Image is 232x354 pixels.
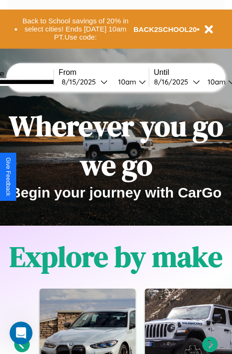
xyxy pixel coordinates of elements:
div: Give Feedback [5,157,11,196]
button: 8/15/2025 [59,77,110,87]
h1: Explore by make [10,237,222,276]
label: From [59,68,149,77]
button: Back to School savings of 20% in select cities! Ends [DATE] 10am PT.Use code: [18,14,133,44]
b: BACK2SCHOOL20 [133,25,197,33]
iframe: Intercom live chat [10,322,33,344]
div: 8 / 16 / 2025 [154,77,193,86]
button: 10am [110,77,149,87]
div: 10am [203,77,228,86]
div: 10am [113,77,139,86]
div: 8 / 15 / 2025 [62,77,100,86]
